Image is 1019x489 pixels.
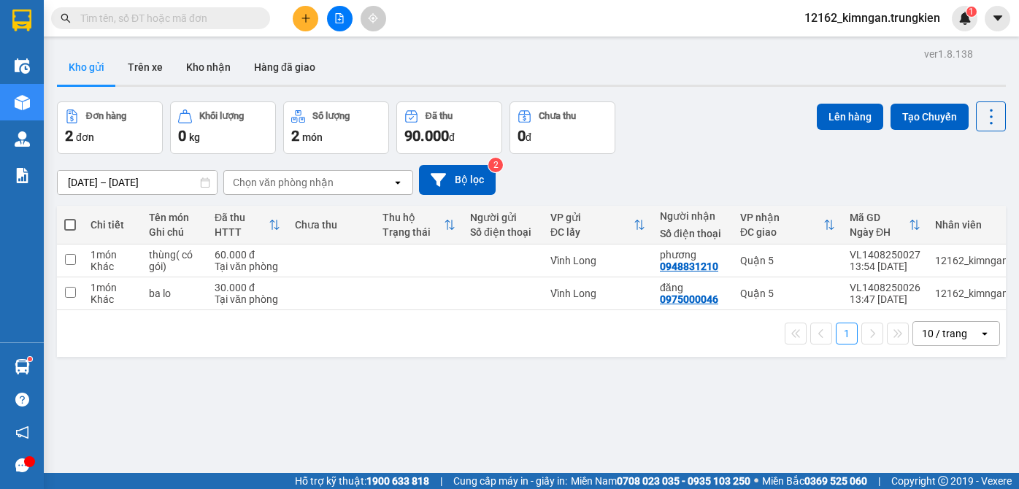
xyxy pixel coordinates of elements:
[969,7,974,17] span: 1
[80,10,253,26] input: Tìm tên, số ĐT hoặc mã đơn
[426,111,453,121] div: Đã thu
[242,50,327,85] button: Hàng đã giao
[91,219,134,231] div: Chi tiết
[57,101,163,154] button: Đơn hàng2đơn
[291,127,299,145] span: 2
[366,475,429,487] strong: 1900 633 818
[985,6,1010,31] button: caret-down
[199,111,244,121] div: Khối lượng
[550,212,634,223] div: VP gửi
[215,261,280,272] div: Tại văn phòng
[149,226,200,238] div: Ghi chú
[922,326,967,341] div: 10 / trang
[449,131,455,143] span: đ
[754,478,758,484] span: ⚪️
[233,175,334,190] div: Chọn văn phòng nhận
[57,50,116,85] button: Kho gửi
[91,282,134,293] div: 1 món
[215,212,269,223] div: Đã thu
[382,212,444,223] div: Thu hộ
[740,212,823,223] div: VP nhận
[91,293,134,305] div: Khác
[539,111,576,121] div: Chưa thu
[740,226,823,238] div: ĐC giao
[361,6,386,31] button: aim
[660,249,726,261] div: phương
[334,13,345,23] span: file-add
[850,282,920,293] div: VL1408250026
[149,212,200,223] div: Tên món
[91,261,134,272] div: Khác
[740,255,835,266] div: Quận 5
[740,288,835,299] div: Quận 5
[850,293,920,305] div: 13:47 [DATE]
[12,9,31,31] img: logo-vxr
[550,226,634,238] div: ĐC lấy
[850,249,920,261] div: VL1408250027
[295,219,368,231] div: Chưa thu
[550,255,645,266] div: Vĩnh Long
[302,131,323,143] span: món
[891,104,969,130] button: Tạo Chuyến
[453,473,567,489] span: Cung cấp máy in - giấy in:
[15,393,29,407] span: question-circle
[850,226,909,238] div: Ngày ĐH
[91,249,134,261] div: 1 món
[938,476,948,486] span: copyright
[283,101,389,154] button: Số lượng2món
[958,12,972,25] img: icon-new-feature
[215,282,280,293] div: 30.000 đ
[440,473,442,489] span: |
[368,13,378,23] span: aim
[15,131,30,147] img: warehouse-icon
[571,473,750,489] span: Miền Nam
[28,357,32,361] sup: 1
[170,101,276,154] button: Khối lượng0kg
[660,228,726,239] div: Số điện thoại
[470,212,536,223] div: Người gửi
[178,127,186,145] span: 0
[149,249,200,272] div: thùng( có gói)
[488,158,503,172] sup: 2
[543,206,653,244] th: Toggle SortBy
[924,46,973,62] div: ver 1.8.138
[617,475,750,487] strong: 0708 023 035 - 0935 103 250
[762,473,867,489] span: Miền Bắc
[419,165,496,195] button: Bộ lọc
[76,131,94,143] span: đơn
[991,12,1004,25] span: caret-down
[15,58,30,74] img: warehouse-icon
[660,293,718,305] div: 0975000046
[116,50,174,85] button: Trên xe
[660,210,726,222] div: Người nhận
[15,95,30,110] img: warehouse-icon
[295,473,429,489] span: Hỗ trợ kỹ thuật:
[793,9,952,27] span: 12162_kimngan.trungkien
[382,226,444,238] div: Trạng thái
[58,171,217,194] input: Select a date range.
[215,249,280,261] div: 60.000 đ
[660,282,726,293] div: đăng
[86,111,126,121] div: Đơn hàng
[509,101,615,154] button: Chưa thu0đ
[189,131,200,143] span: kg
[65,127,73,145] span: 2
[660,261,718,272] div: 0948831210
[312,111,350,121] div: Số lượng
[301,13,311,23] span: plus
[174,50,242,85] button: Kho nhận
[733,206,842,244] th: Toggle SortBy
[470,226,536,238] div: Số điện thoại
[293,6,318,31] button: plus
[207,206,288,244] th: Toggle SortBy
[15,426,29,439] span: notification
[215,293,280,305] div: Tại văn phòng
[850,261,920,272] div: 13:54 [DATE]
[526,131,531,143] span: đ
[842,206,928,244] th: Toggle SortBy
[392,177,404,188] svg: open
[878,473,880,489] span: |
[817,104,883,130] button: Lên hàng
[15,168,30,183] img: solution-icon
[404,127,449,145] span: 90.000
